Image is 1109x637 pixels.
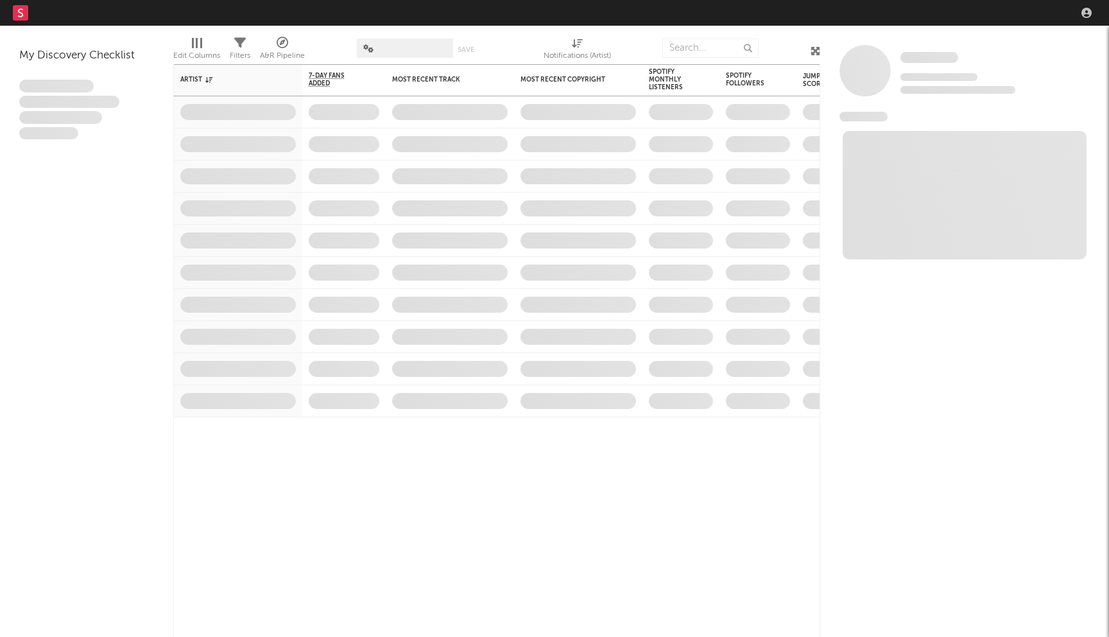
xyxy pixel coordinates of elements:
div: Edit Columns [173,48,220,64]
div: A&R Pipeline [260,32,305,69]
div: Notifications (Artist) [544,48,611,64]
div: Notifications (Artist) [544,32,611,69]
div: Artist [180,76,277,83]
span: Tracking Since: [DATE] [900,73,977,81]
a: Some Artist [900,51,958,64]
span: Lorem ipsum dolor [19,80,94,92]
div: Filters [230,32,250,69]
span: 0 fans last week [900,86,1015,94]
div: Jump Score [803,73,835,88]
div: A&R Pipeline [260,48,305,64]
span: 7-Day Fans Added [309,72,360,87]
span: News Feed [839,112,888,121]
div: Spotify Followers [726,72,771,87]
div: Spotify Monthly Listeners [649,68,694,91]
div: Filters [230,48,250,64]
div: Most Recent Track [392,76,488,83]
span: Integer aliquet in purus et [19,96,119,109]
div: Edit Columns [173,32,220,69]
span: Aliquam viverra [19,127,78,140]
button: Save [458,46,474,53]
div: My Discovery Checklist [19,48,154,64]
div: Most Recent Copyright [520,76,617,83]
input: Search... [662,39,759,58]
span: Some Artist [900,52,958,63]
span: Praesent ac interdum [19,111,102,124]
